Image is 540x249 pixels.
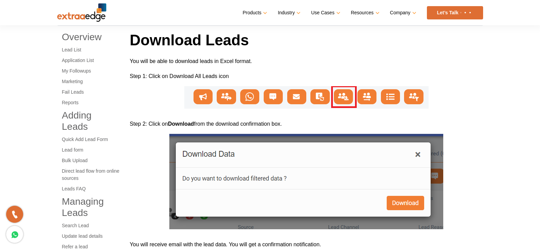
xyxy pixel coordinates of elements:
[57,136,120,143] a: Quick Add Lead Form
[62,196,120,219] h3: Managing Leads
[168,121,194,127] strong: Download
[311,8,339,18] a: Use Cases
[57,157,120,164] a: Bulk Upload
[243,8,266,18] a: Products
[57,168,120,182] a: Direct lead flow from online sources
[62,110,120,133] h3: Adding Leads
[130,119,483,129] p: Step 2: Click on from the download confirmation box.
[57,67,120,75] a: My Followups
[427,6,483,19] a: Let’s Talk
[351,8,378,18] a: Resources
[57,233,120,240] a: Update lead details
[390,8,415,18] a: Company
[57,222,120,229] a: Search Lead
[57,99,120,106] a: Reports
[57,57,120,64] a: Application List
[130,31,483,49] h1: Download Leads
[57,110,120,133] a: Adding Leads
[57,46,120,53] a: Lead List
[62,31,102,43] h3: Overview
[130,56,483,66] p: You will be able to download leads in Excel format.
[57,89,120,96] a: Fail Leads
[57,185,120,192] a: Leads FAQ
[278,8,299,18] a: Industry
[130,71,483,81] p: Step 1: Click on Download All Leads icon
[57,31,120,43] a: Overview
[57,78,120,85] a: Marketing
[57,146,120,154] a: Lead form
[57,196,120,219] a: Managing Leads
